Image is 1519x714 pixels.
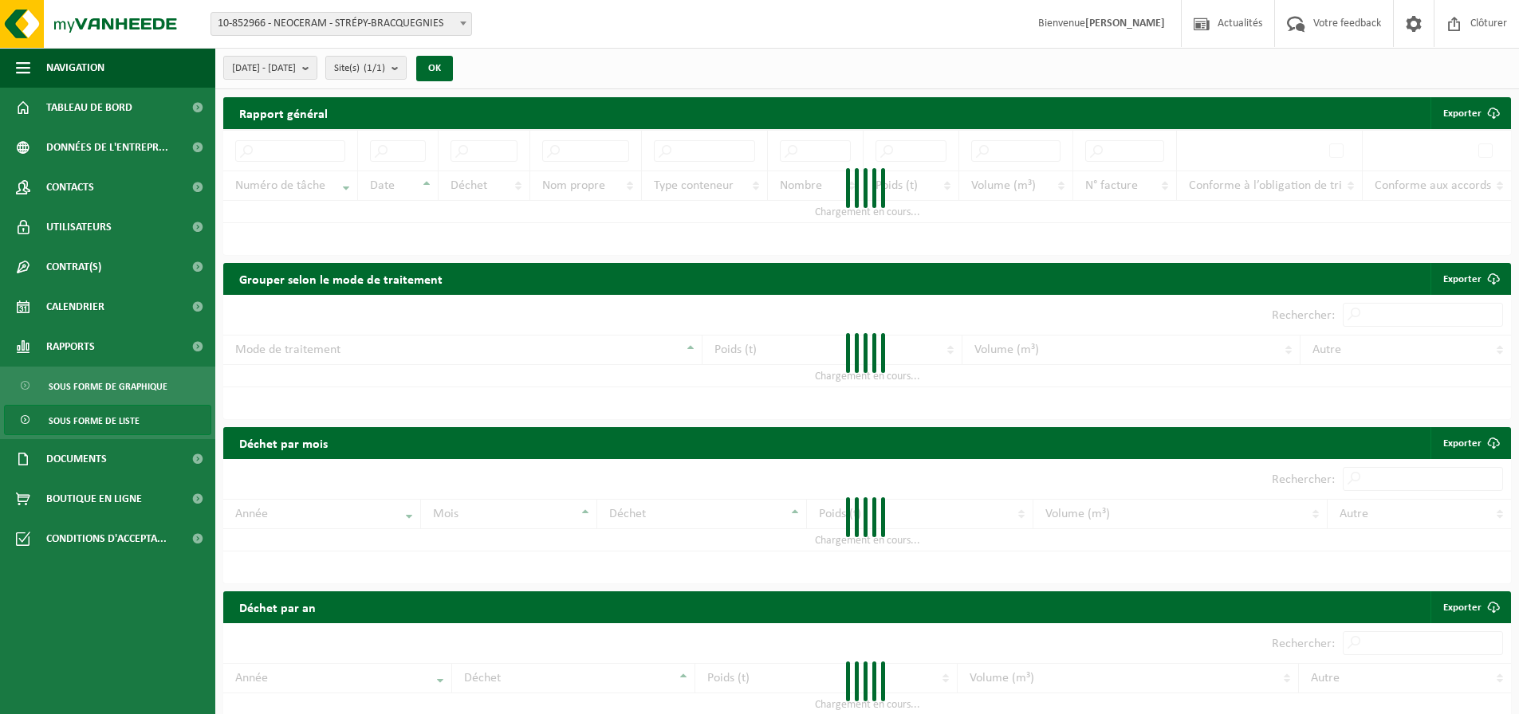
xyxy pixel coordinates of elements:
span: Données de l'entrepr... [46,127,168,167]
span: [DATE] - [DATE] [232,57,296,80]
span: Rapports [46,327,95,367]
span: Sous forme de graphique [49,371,167,402]
span: Contacts [46,167,94,207]
span: 10-852966 - NEOCERAM - STRÉPY-BRACQUEGNIES [211,12,472,36]
span: Documents [46,439,107,479]
button: Site(s)(1/1) [325,56,407,80]
a: Exporter [1430,427,1509,459]
h2: Déchet par an [223,591,332,622]
span: Utilisateurs [46,207,112,247]
button: OK [416,56,453,81]
a: Sous forme de graphique [4,371,211,401]
count: (1/1) [364,63,385,73]
span: Sous forme de liste [49,406,140,436]
span: Boutique en ligne [46,479,142,519]
span: Site(s) [334,57,385,80]
h2: Déchet par mois [223,427,344,458]
span: 10-852966 - NEOCERAM - STRÉPY-BRACQUEGNIES [211,13,471,35]
button: Exporter [1430,97,1509,129]
a: Exporter [1430,263,1509,295]
button: [DATE] - [DATE] [223,56,317,80]
span: Contrat(s) [46,247,101,287]
span: Conditions d'accepta... [46,519,167,559]
strong: [PERSON_NAME] [1085,18,1165,29]
span: Tableau de bord [46,88,132,127]
a: Exporter [1430,591,1509,623]
h2: Rapport général [223,97,344,129]
span: Calendrier [46,287,104,327]
h2: Grouper selon le mode de traitement [223,263,458,294]
span: Navigation [46,48,104,88]
a: Sous forme de liste [4,405,211,435]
